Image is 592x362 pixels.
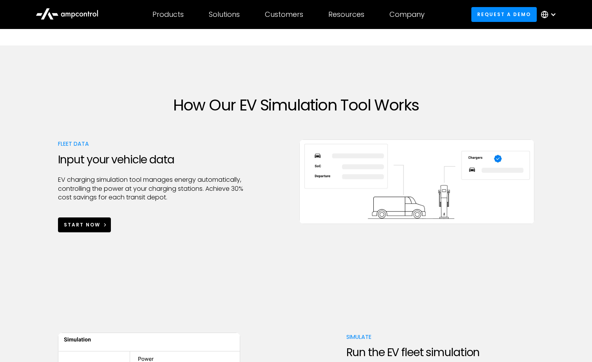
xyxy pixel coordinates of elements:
img: Ampcontrol EV charging simulation tool manages energy [299,139,534,224]
div: Products [152,10,184,19]
a: Start Now [58,217,111,232]
div: Resources [328,10,364,19]
p: EV charging simulation tool manages energy automatically, controlling the power at your charging ... [58,176,246,202]
div: Customers [265,10,303,19]
h3: Input your vehicle data [58,153,246,167]
div: Company [389,10,425,19]
div: Start Now [64,221,100,228]
div: Solutions [209,10,240,19]
h3: Run the EV fleet simulation [346,346,534,359]
a: Request a demo [471,7,537,22]
div: Simulate [346,333,534,341]
h2: How Our EV Simulation Tool Works [58,96,534,114]
div: Fleet Data [58,139,246,148]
